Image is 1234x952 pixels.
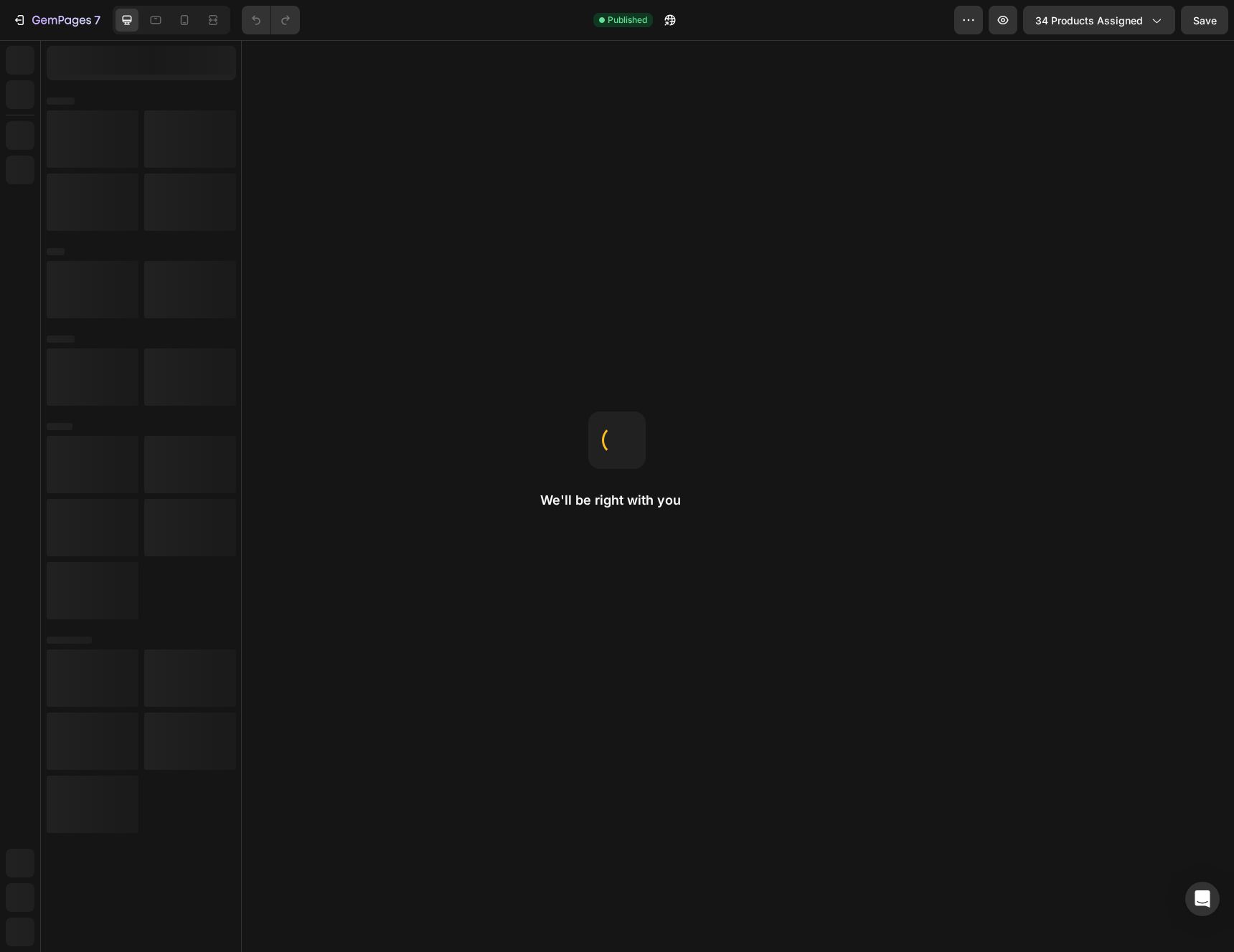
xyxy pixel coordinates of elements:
[1023,6,1175,34] button: 34 products assigned
[1185,882,1220,916] div: Open Intercom Messenger
[6,6,107,34] button: 7
[242,6,300,34] div: Undo/Redo
[1035,13,1143,28] span: 34 products assigned
[608,14,647,27] span: Published
[1193,14,1217,27] span: Save
[94,11,100,29] p: 7
[1181,6,1228,34] button: Save
[540,492,694,509] h2: We'll be right with you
